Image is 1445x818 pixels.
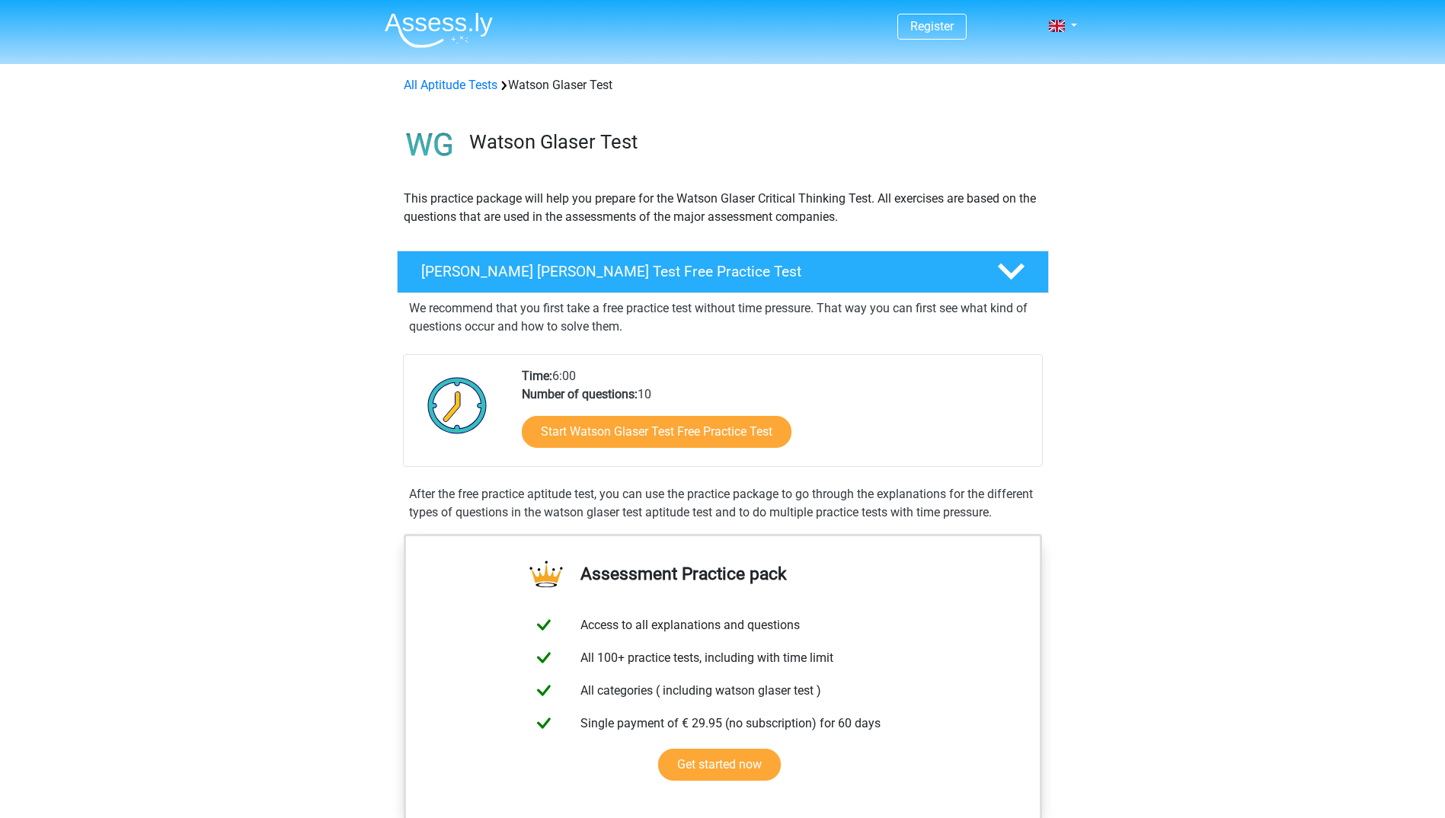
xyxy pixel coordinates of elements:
[469,130,1037,154] h3: Watson Glaser Test
[391,251,1055,293] a: [PERSON_NAME] [PERSON_NAME] Test Free Practice Test
[403,485,1043,522] div: After the free practice aptitude test, you can use the practice package to go through the explana...
[910,19,954,34] a: Register
[398,113,462,177] img: watson glaser test
[404,78,497,92] a: All Aptitude Tests
[398,76,1048,94] div: Watson Glaser Test
[510,367,1041,466] div: 6:00 10
[409,299,1037,336] p: We recommend that you first take a free practice test without time pressure. That way you can fir...
[522,369,552,383] b: Time:
[658,749,781,781] a: Get started now
[522,387,638,401] b: Number of questions:
[419,367,496,443] img: Clock
[522,416,791,448] a: Start Watson Glaser Test Free Practice Test
[421,263,973,280] h4: [PERSON_NAME] [PERSON_NAME] Test Free Practice Test
[404,190,1042,226] p: This practice package will help you prepare for the Watson Glaser Critical Thinking Test. All exe...
[385,12,493,48] img: Assessly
